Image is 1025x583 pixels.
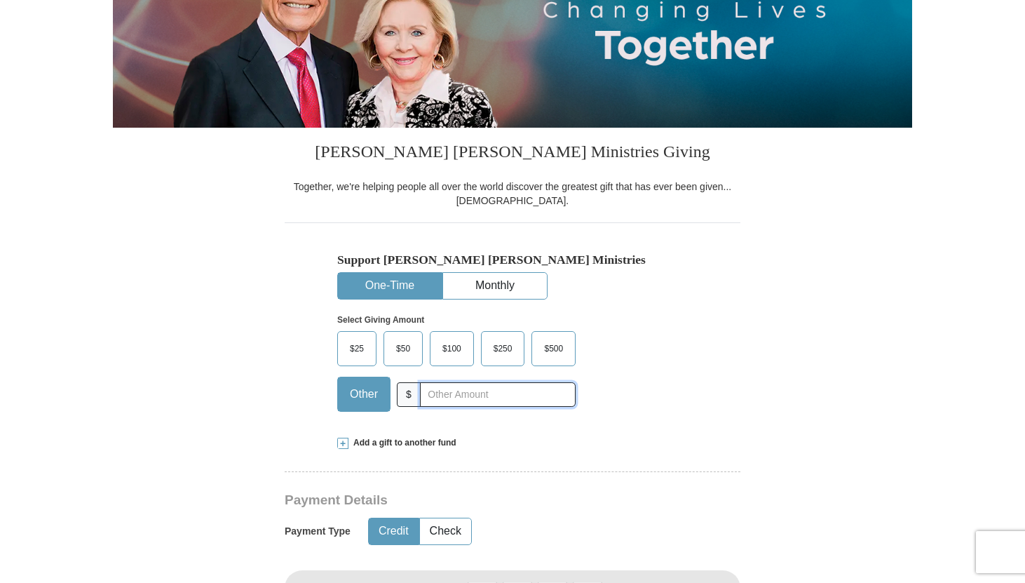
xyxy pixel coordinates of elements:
[443,273,547,299] button: Monthly
[337,315,424,325] strong: Select Giving Amount
[487,338,520,359] span: $250
[369,518,419,544] button: Credit
[337,253,688,267] h5: Support [PERSON_NAME] [PERSON_NAME] Ministries
[389,338,417,359] span: $50
[348,437,456,449] span: Add a gift to another fund
[285,180,740,208] div: Together, we're helping people all over the world discover the greatest gift that has ever been g...
[285,525,351,537] h5: Payment Type
[343,384,385,405] span: Other
[435,338,468,359] span: $100
[397,382,421,407] span: $
[343,338,371,359] span: $25
[285,492,642,509] h3: Payment Details
[420,518,471,544] button: Check
[537,338,570,359] span: $500
[285,128,740,180] h3: [PERSON_NAME] [PERSON_NAME] Ministries Giving
[420,382,576,407] input: Other Amount
[338,273,442,299] button: One-Time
